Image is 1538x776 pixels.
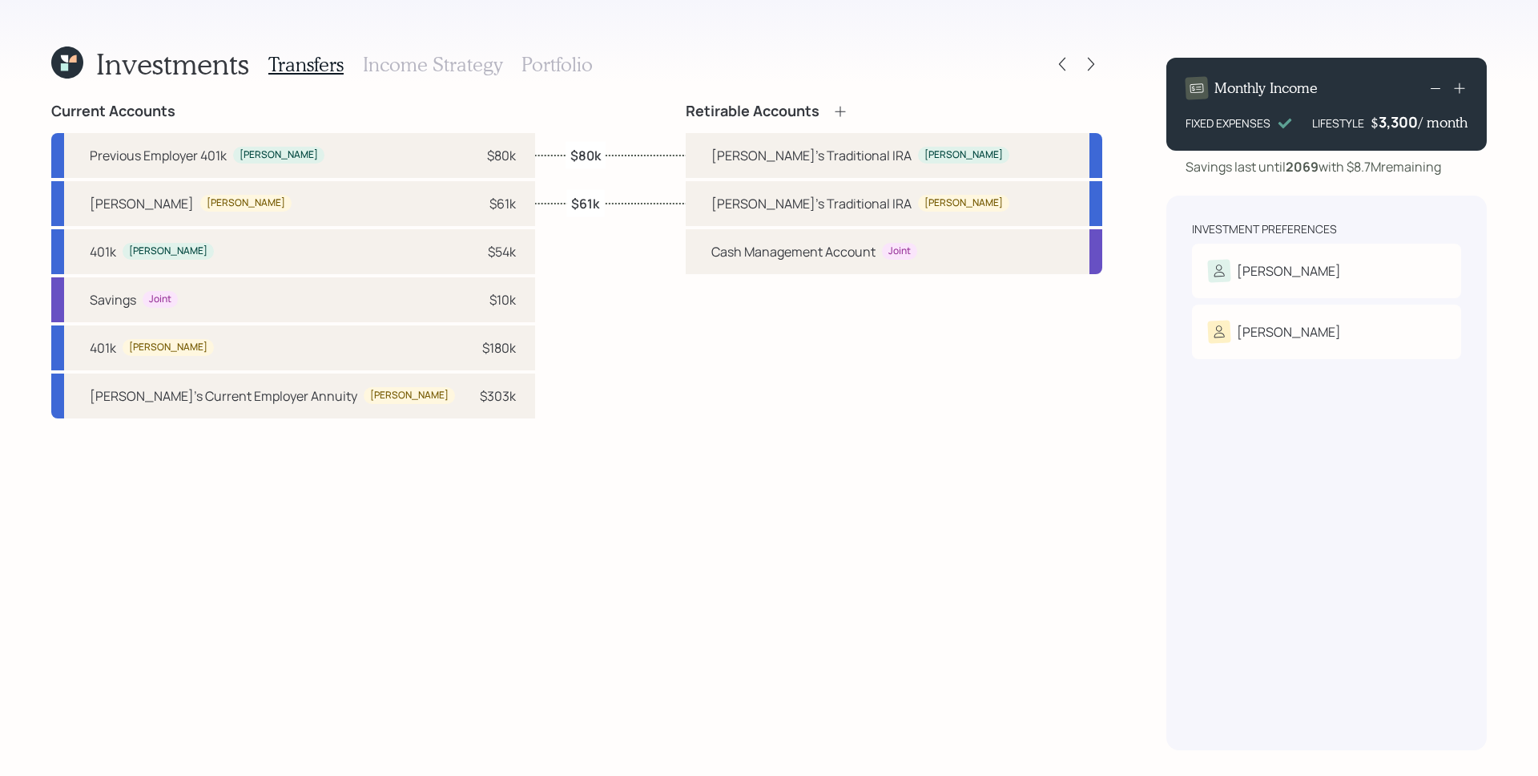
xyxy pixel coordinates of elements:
div: $10k [489,290,516,309]
h4: Retirable Accounts [686,103,819,120]
div: $80k [487,146,516,165]
div: Previous Employer 401k [90,146,227,165]
h3: Transfers [268,53,344,76]
div: [PERSON_NAME] [240,148,318,162]
label: $61k [571,194,599,212]
div: FIXED EXPENSES [1186,115,1270,131]
h1: Investments [96,46,249,81]
label: $80k [570,146,601,164]
b: 2069 [1286,158,1319,176]
div: [PERSON_NAME] [1237,261,1341,281]
div: [PERSON_NAME] [924,196,1003,210]
div: [PERSON_NAME]'s Traditional IRA [711,194,912,213]
div: [PERSON_NAME] [207,196,285,210]
div: 3,300 [1379,112,1419,131]
div: [PERSON_NAME] [90,194,194,213]
h4: Monthly Income [1214,79,1318,97]
div: $180k [482,338,516,358]
div: Joint [888,245,911,258]
div: [PERSON_NAME]'s Current Employer Annuity [90,386,357,406]
div: [PERSON_NAME]'s Traditional IRA [711,146,912,165]
div: Investment Preferences [1192,221,1337,237]
div: LIFESTYLE [1312,115,1364,131]
div: $54k [488,242,516,261]
h3: Income Strategy [363,53,502,76]
div: 401k [90,338,116,358]
div: [PERSON_NAME] [924,148,1003,162]
h3: Portfolio [521,53,593,76]
div: Savings last until with $8.7M remaining [1186,157,1441,176]
div: Joint [149,293,171,306]
div: [PERSON_NAME] [1237,322,1341,342]
h4: / month [1419,114,1468,131]
div: [PERSON_NAME] [129,341,207,354]
div: $303k [480,386,516,406]
div: [PERSON_NAME] [370,389,449,402]
div: Cash Management Account [711,242,876,261]
div: Savings [90,290,136,309]
div: 401k [90,242,116,261]
div: [PERSON_NAME] [129,245,207,258]
div: $61k [489,194,516,213]
h4: $ [1371,114,1379,131]
h4: Current Accounts [51,103,175,120]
